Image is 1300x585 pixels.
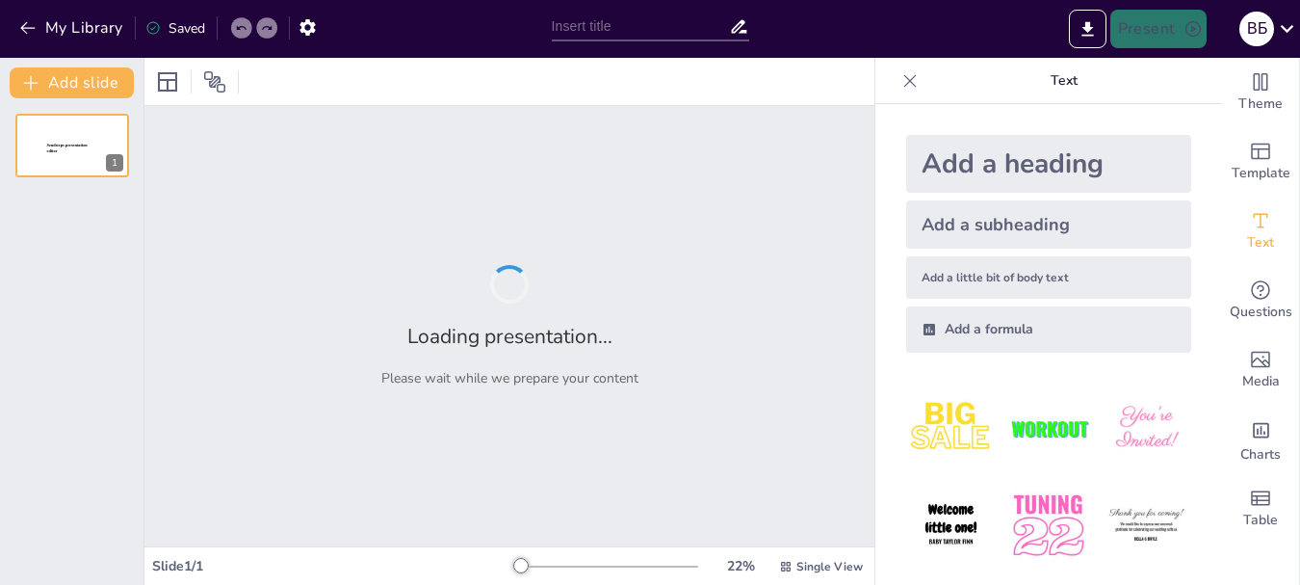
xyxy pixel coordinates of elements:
[152,557,513,575] div: Slide 1 / 1
[1222,197,1299,266] div: Add text boxes
[1102,384,1191,473] img: 3.jpeg
[1222,266,1299,335] div: Get real-time input from your audience
[407,323,612,350] h2: Loading presentation...
[1230,302,1292,323] span: Questions
[906,256,1191,299] div: Add a little bit of body text
[145,19,205,38] div: Saved
[14,13,131,43] button: My Library
[906,306,1191,353] div: Add a formula
[906,200,1191,249] div: Add a subheading
[717,557,764,575] div: 22 %
[1222,474,1299,544] div: Add a table
[1102,481,1191,571] img: 6.jpeg
[1222,58,1299,127] div: Change the overall theme
[1003,384,1093,473] img: 2.jpeg
[10,67,134,98] button: Add slide
[1243,510,1278,531] span: Table
[1222,127,1299,197] div: Add ready made slides
[15,114,129,177] div: 1
[1069,10,1106,48] button: Export to PowerPoint
[152,66,183,97] div: Layout
[925,58,1203,104] p: Text
[906,481,996,571] img: 4.jpeg
[1247,232,1274,253] span: Text
[1238,93,1283,115] span: Theme
[47,144,88,154] span: Sendsteps presentation editor
[203,70,226,93] span: Position
[796,559,863,574] span: Single View
[906,135,1191,193] div: Add a heading
[1242,371,1280,392] span: Media
[906,384,996,473] img: 1.jpeg
[381,369,638,387] p: Please wait while we prepare your content
[1240,444,1281,465] span: Charts
[1232,163,1290,184] span: Template
[1239,10,1274,48] button: В Б
[1222,335,1299,405] div: Add images, graphics, shapes or video
[1222,405,1299,474] div: Add charts and graphs
[1239,12,1274,46] div: В Б
[552,13,729,40] input: Insert title
[1003,481,1093,571] img: 5.jpeg
[1110,10,1207,48] button: Present
[106,154,123,172] div: 1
